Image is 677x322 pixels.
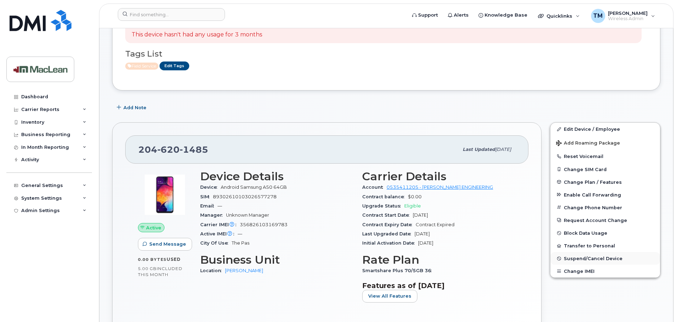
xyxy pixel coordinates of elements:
[550,265,660,277] button: Change IMEI
[463,147,495,152] span: Last updated
[586,9,660,23] div: Tammy Merton
[218,203,222,209] span: —
[138,266,183,277] span: included this month
[132,31,262,39] p: This device hasn't had any usage for 3 months
[138,144,208,155] span: 204
[160,62,189,70] a: Edit Tags
[550,123,660,135] a: Edit Device / Employee
[564,192,621,197] span: Enable Call Forwarding
[362,170,516,183] h3: Carrier Details
[200,212,226,218] span: Manager
[221,185,287,190] span: Android Samsung A50 64GB
[362,212,413,218] span: Contract Start Date
[407,8,443,22] a: Support
[415,231,430,236] span: [DATE]
[550,239,660,252] button: Transfer to Personal
[200,194,213,199] span: SIM
[443,8,474,22] a: Alerts
[550,176,660,188] button: Change Plan / Features
[418,240,433,246] span: [DATE]
[138,238,192,251] button: Send Message
[556,140,620,147] span: Add Roaming Package
[608,16,648,22] span: Wireless Admin
[416,222,455,227] span: Contract Expired
[240,222,288,227] span: 356826103169783
[200,253,354,266] h3: Business Unit
[608,10,648,16] span: [PERSON_NAME]
[362,253,516,266] h3: Rate Plan
[362,290,417,303] button: View All Features
[157,144,180,155] span: 620
[454,12,469,19] span: Alerts
[368,293,411,299] span: View All Features
[146,224,161,231] span: Active
[149,241,186,247] span: Send Message
[238,231,242,236] span: —
[200,222,240,227] span: Carrier IMEI
[387,185,493,190] a: 0535411205 - [PERSON_NAME] ENGINEERING
[533,9,585,23] div: Quicklinks
[213,194,277,199] span: 89302610103026577278
[485,12,527,19] span: Knowledge Base
[200,203,218,209] span: Email
[593,12,603,20] span: TM
[138,257,167,262] span: 0.00 Bytes
[474,8,532,22] a: Knowledge Base
[550,188,660,201] button: Enable Call Forwarding
[564,256,623,261] span: Suspend/Cancel Device
[550,252,660,265] button: Suspend/Cancel Device
[118,8,225,21] input: Find something...
[232,240,249,246] span: The Pas
[138,266,157,271] span: 5.00 GB
[123,104,146,111] span: Add Note
[200,231,238,236] span: Active IMEI
[550,201,660,214] button: Change Phone Number
[362,231,415,236] span: Last Upgraded Date
[200,185,221,190] span: Device
[362,222,416,227] span: Contract Expiry Date
[200,240,232,246] span: City Of Use
[180,144,208,155] span: 1485
[408,194,422,199] span: $0.00
[550,135,660,150] button: Add Roaming Package
[362,185,387,190] span: Account
[404,203,421,209] span: Eligible
[413,212,428,218] span: [DATE]
[200,170,354,183] h3: Device Details
[418,12,438,19] span: Support
[550,150,660,163] button: Reset Voicemail
[362,203,404,209] span: Upgrade Status
[125,49,647,58] h3: Tags List
[112,101,152,114] button: Add Note
[362,240,418,246] span: Initial Activation Date
[550,227,660,239] button: Block Data Usage
[362,268,435,273] span: Smartshare Plus 70/5GB 36
[200,268,225,273] span: Location
[144,174,186,216] img: image20231002-3703462-1qu0sfr.jpeg
[495,147,511,152] span: [DATE]
[550,214,660,227] button: Request Account Change
[225,268,263,273] a: [PERSON_NAME]
[564,179,622,185] span: Change Plan / Features
[125,63,158,70] span: Active
[362,194,408,199] span: Contract balance
[546,13,572,19] span: Quicklinks
[167,257,181,262] span: used
[226,212,269,218] span: Unknown Manager
[362,281,516,290] h3: Features as of [DATE]
[550,163,660,176] button: Change SIM Card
